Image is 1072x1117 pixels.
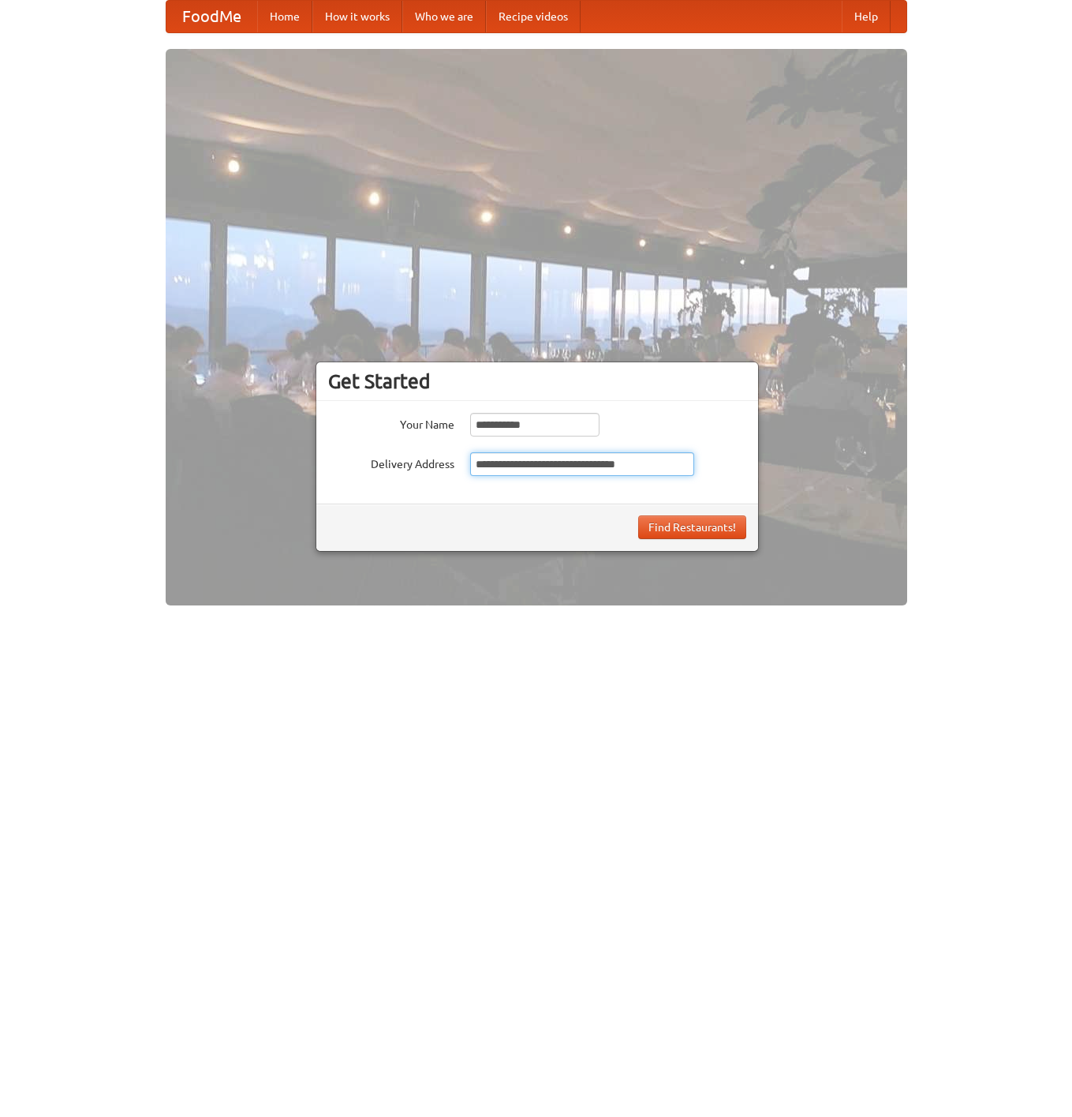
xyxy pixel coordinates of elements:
a: Recipe videos [486,1,581,32]
a: How it works [312,1,402,32]
button: Find Restaurants! [638,515,746,539]
h3: Get Started [328,369,746,393]
a: FoodMe [166,1,257,32]
a: Who we are [402,1,486,32]
a: Home [257,1,312,32]
a: Help [842,1,891,32]
label: Your Name [328,413,454,433]
label: Delivery Address [328,452,454,472]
